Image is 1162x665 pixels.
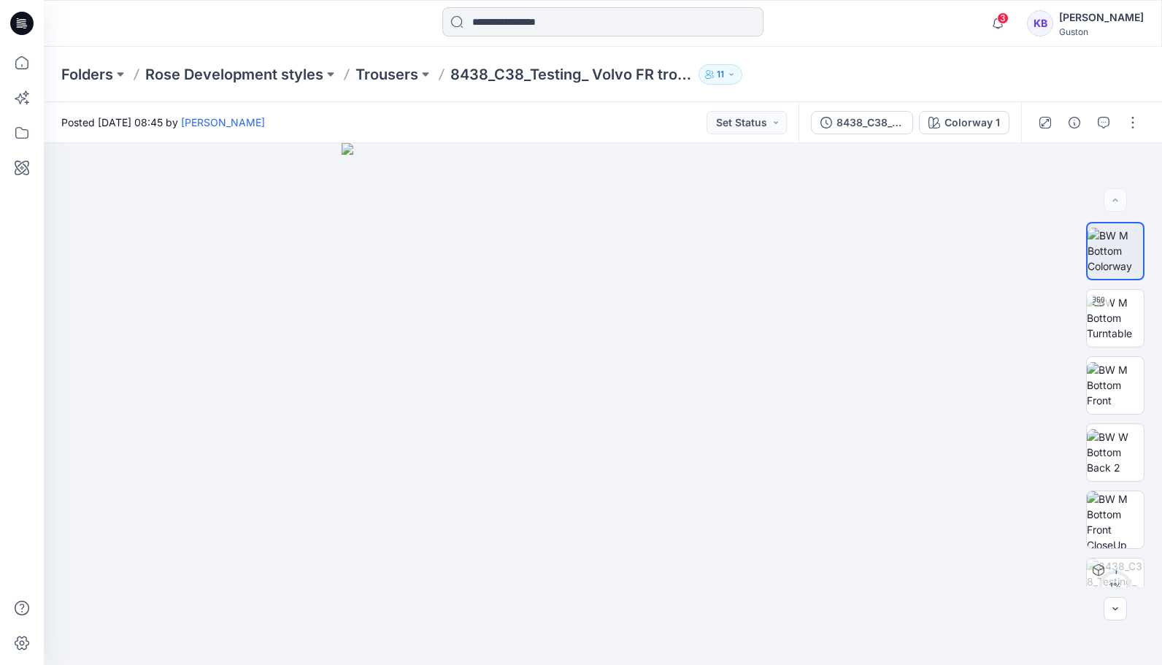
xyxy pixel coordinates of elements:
[811,111,913,134] button: 8438_C38_Testing_ Volvo FR trousers Women
[1059,9,1144,26] div: [PERSON_NAME]
[1087,491,1144,548] img: BW M Bottom Front CloseUp
[1087,362,1144,408] img: BW M Bottom Front
[342,143,863,665] img: eyJhbGciOiJIUzI1NiIsImtpZCI6IjAiLCJzbHQiOiJzZXMiLCJ0eXAiOiJKV1QifQ.eyJkYXRhIjp7InR5cGUiOiJzdG9yYW...
[1087,429,1144,475] img: BW W Bottom Back 2
[944,115,1000,131] div: Colorway 1
[181,116,265,128] a: [PERSON_NAME]
[355,64,418,85] a: Trousers
[61,64,113,85] a: Folders
[836,115,904,131] div: 8438_C38_Testing_ Volvo FR trousers Women
[1027,10,1053,36] div: KB
[1098,580,1133,593] div: 1 %
[1087,558,1144,615] img: 8438_C38_Testing_ Volvo FR trousers Women Colorway 1
[1087,295,1144,341] img: BW M Bottom Turntable
[450,64,693,85] p: 8438_C38_Testing_ Volvo FR trousers Women
[145,64,323,85] a: Rose Development styles
[919,111,1009,134] button: Colorway 1
[717,66,724,82] p: 11
[61,115,265,130] span: Posted [DATE] 08:45 by
[1059,26,1144,37] div: Guston
[997,12,1009,24] span: 3
[699,64,742,85] button: 11
[1088,228,1143,274] img: BW M Bottom Colorway
[1063,111,1086,134] button: Details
